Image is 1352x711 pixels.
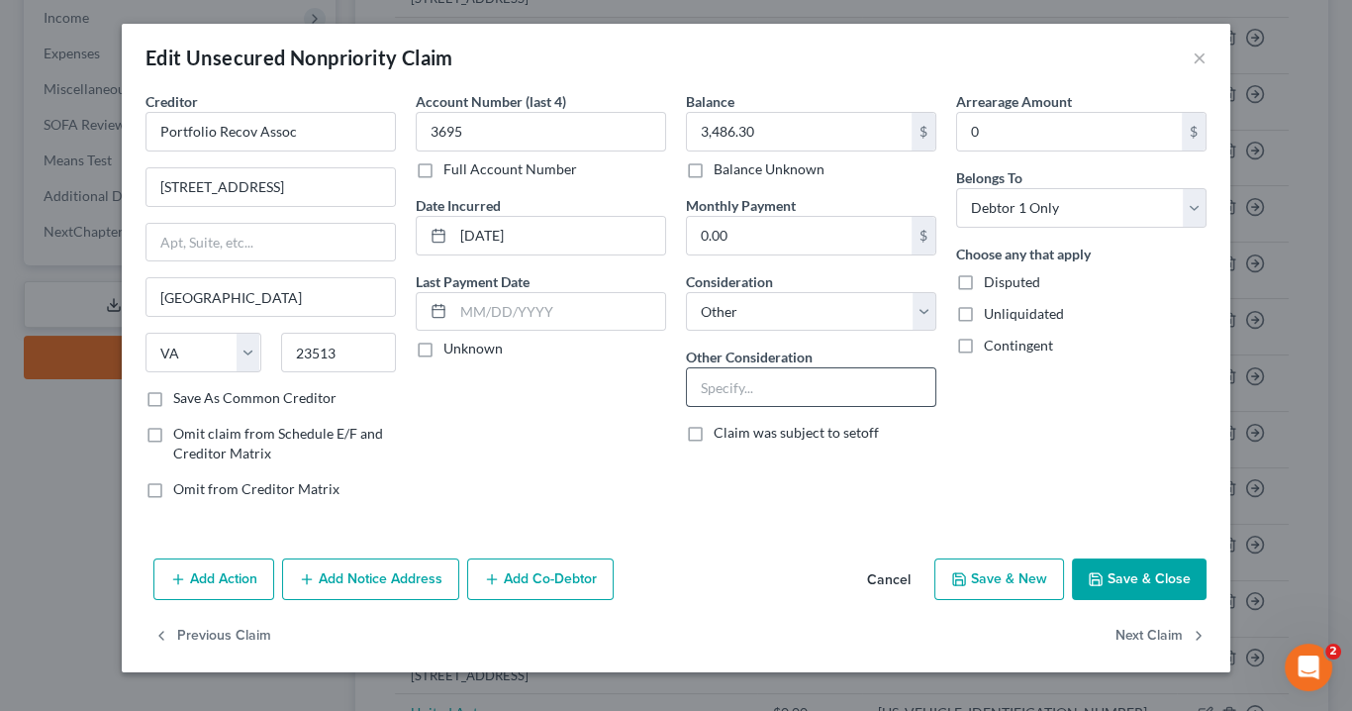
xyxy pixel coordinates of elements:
div: $ [912,113,935,151]
label: Account Number (last 4) [416,91,566,112]
div: $ [1182,113,1206,151]
span: Claim was subject to setoff [714,424,879,441]
button: Save & Close [1072,559,1207,600]
label: Date Incurred [416,195,501,216]
input: Enter city... [146,278,395,316]
label: Balance Unknown [714,159,824,179]
label: Consideration [686,271,773,292]
input: Apt, Suite, etc... [146,224,395,261]
button: Add Action [153,559,274,600]
input: 0.00 [687,113,912,151]
button: Save & New [934,559,1064,600]
button: Next Claim [1115,616,1207,658]
label: Choose any that apply [956,244,1091,264]
span: Creditor [145,93,198,110]
span: Contingent [984,337,1053,354]
span: Disputed [984,273,1040,290]
input: Enter zip... [281,333,397,372]
div: Edit Unsecured Nonpriority Claim [145,44,453,71]
input: XXXX [416,112,666,152]
label: Arrearage Amount [956,91,1072,112]
button: Cancel [851,560,926,600]
span: Omit from Creditor Matrix [173,480,339,497]
label: Other Consideration [686,347,813,367]
input: Specify... [687,368,935,406]
button: Previous Claim [153,616,271,658]
label: Full Account Number [443,159,577,179]
span: Omit claim from Schedule E/F and Creditor Matrix [173,425,383,461]
button: Add Notice Address [282,559,459,600]
label: Balance [686,91,734,112]
input: MM/DD/YYYY [453,217,665,254]
span: 2 [1325,644,1341,660]
input: MM/DD/YYYY [453,293,665,331]
label: Unknown [443,339,503,358]
span: Unliquidated [984,305,1064,322]
span: Belongs To [956,169,1022,186]
input: Enter address... [146,168,395,206]
label: Save As Common Creditor [173,388,337,408]
input: Search creditor by name... [145,112,396,152]
button: Add Co-Debtor [467,559,614,600]
label: Monthly Payment [686,195,796,216]
button: × [1193,46,1207,69]
input: 0.00 [687,217,912,254]
input: 0.00 [957,113,1182,151]
div: $ [912,217,935,254]
iframe: Intercom live chat [1285,644,1332,691]
label: Last Payment Date [416,271,530,292]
